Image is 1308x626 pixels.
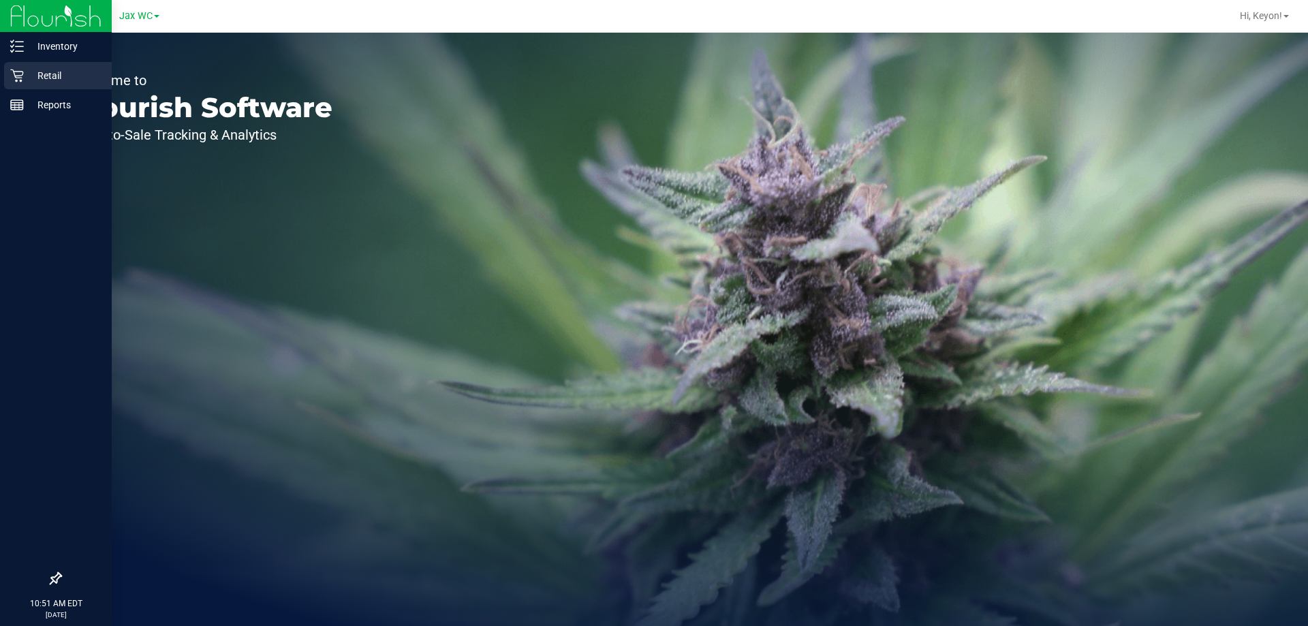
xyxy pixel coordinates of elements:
span: Jax WC [119,10,153,22]
inline-svg: Inventory [10,40,24,53]
p: Reports [24,97,106,113]
p: Seed-to-Sale Tracking & Analytics [74,128,332,142]
inline-svg: Reports [10,98,24,112]
p: Retail [24,67,106,84]
p: 10:51 AM EDT [6,597,106,610]
p: Flourish Software [74,94,332,121]
p: [DATE] [6,610,106,620]
p: Welcome to [74,74,332,87]
inline-svg: Retail [10,69,24,82]
span: Hi, Keyon! [1240,10,1282,21]
p: Inventory [24,38,106,54]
